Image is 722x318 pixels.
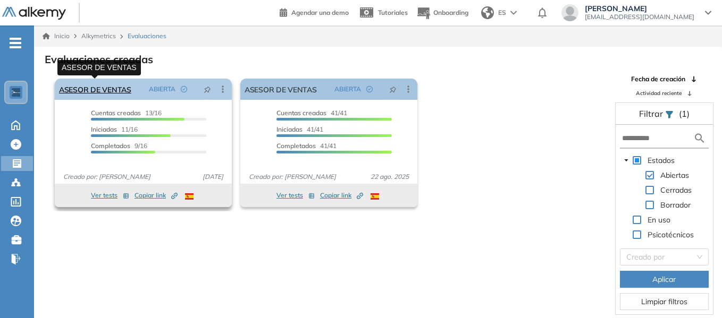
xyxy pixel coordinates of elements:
[371,193,379,200] img: ESP
[149,84,175,94] span: ABIERTA
[276,109,347,117] span: 41/41
[645,228,696,241] span: Psicotécnicos
[433,8,468,16] span: Onboarding
[245,172,340,182] span: Creado por: [PERSON_NAME]
[639,108,665,119] span: Filtrar
[10,42,21,44] i: -
[660,200,691,210] span: Borrador
[45,53,153,66] h3: Evaluaciones creadas
[91,109,141,117] span: Cuentas creadas
[276,125,323,133] span: 41/41
[389,85,397,93] span: pushpin
[276,142,316,150] span: Completados
[81,32,116,40] span: Alkymetrics
[135,189,178,202] button: Copiar link
[135,191,178,200] span: Copiar link
[276,189,315,202] button: Ver tests
[196,81,219,98] button: pushpin
[91,142,130,150] span: Completados
[276,142,337,150] span: 41/41
[198,172,228,182] span: [DATE]
[660,185,692,195] span: Cerradas
[320,189,363,202] button: Copiar link
[679,107,690,120] span: (1)
[658,169,691,182] span: Abiertas
[291,8,349,16] span: Agendar una demo
[59,79,131,100] a: ASESOR DE VENTAS
[648,215,670,225] span: En uso
[585,4,694,13] span: [PERSON_NAME]
[585,13,694,21] span: [EMAIL_ADDRESS][DOMAIN_NAME]
[658,199,693,211] span: Borrador
[510,11,517,15] img: arrow
[645,154,677,167] span: Estados
[636,89,682,97] span: Actividad reciente
[652,273,676,285] span: Aplicar
[648,156,675,165] span: Estados
[245,79,317,100] a: ASESOR DE VENTAS
[2,7,66,20] img: Logo
[276,125,303,133] span: Iniciadas
[91,142,147,150] span: 9/16
[481,6,494,19] img: world
[378,8,408,16] span: Tutoriales
[12,88,20,97] img: https://assets.alkemy.org/workspaces/1802/d452bae4-97f6-47ab-b3bf-1c40240bc960.jpg
[366,86,373,92] span: check-circle
[620,271,709,288] button: Aplicar
[381,81,405,98] button: pushpin
[276,109,326,117] span: Cuentas creadas
[320,191,363,200] span: Copiar link
[280,5,349,18] a: Agendar una demo
[620,293,709,310] button: Limpiar filtros
[648,230,694,239] span: Psicotécnicos
[43,31,70,41] a: Inicio
[498,8,506,18] span: ES
[660,170,689,180] span: Abiertas
[658,184,694,196] span: Cerradas
[334,84,361,94] span: ABIERTA
[181,86,187,92] span: check-circle
[366,172,413,182] span: 22 ago. 2025
[91,189,129,202] button: Ver tests
[693,132,706,145] img: search icon
[641,296,687,307] span: Limpiar filtros
[624,158,629,163] span: caret-down
[91,125,117,133] span: Iniciadas
[204,85,211,93] span: pushpin
[128,31,166,41] span: Evaluaciones
[57,60,141,75] div: ASESOR DE VENTAS
[416,2,468,24] button: Onboarding
[59,172,155,182] span: Creado por: [PERSON_NAME]
[185,193,194,200] img: ESP
[91,109,162,117] span: 13/16
[631,74,685,84] span: Fecha de creación
[645,213,673,226] span: En uso
[91,125,138,133] span: 11/16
